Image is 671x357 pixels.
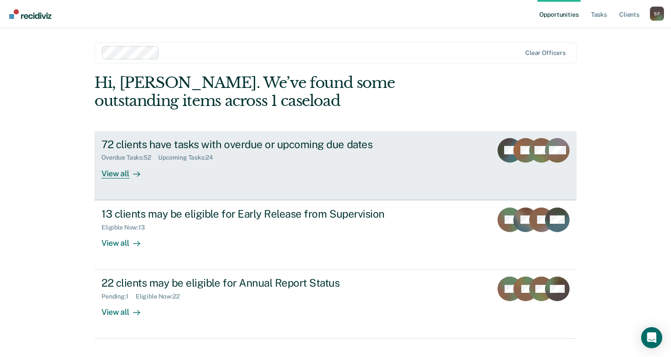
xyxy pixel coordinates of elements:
[101,208,410,220] div: 13 clients may be eligible for Early Release from Supervision
[136,293,187,300] div: Eligible Now : 22
[101,300,151,317] div: View all
[158,154,220,161] div: Upcoming Tasks : 24
[101,231,151,248] div: View all
[650,7,664,21] div: S F
[101,161,151,178] div: View all
[94,74,480,110] div: Hi, [PERSON_NAME]. We’ve found some outstanding items across 1 caseload
[101,277,410,289] div: 22 clients may be eligible for Annual Report Status
[101,293,136,300] div: Pending : 1
[101,138,410,151] div: 72 clients have tasks with overdue or upcoming due dates
[9,9,51,19] img: Recidiviz
[650,7,664,21] button: Profile dropdown button
[94,270,577,339] a: 22 clients may be eligible for Annual Report StatusPending:1Eligible Now:22View all
[525,49,566,57] div: Clear officers
[94,200,577,270] a: 13 clients may be eligible for Early Release from SupervisionEligible Now:13View all
[101,154,158,161] div: Overdue Tasks : 52
[101,224,152,231] div: Eligible Now : 13
[641,327,662,348] div: Open Intercom Messenger
[94,131,577,200] a: 72 clients have tasks with overdue or upcoming due datesOverdue Tasks:52Upcoming Tasks:24View all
